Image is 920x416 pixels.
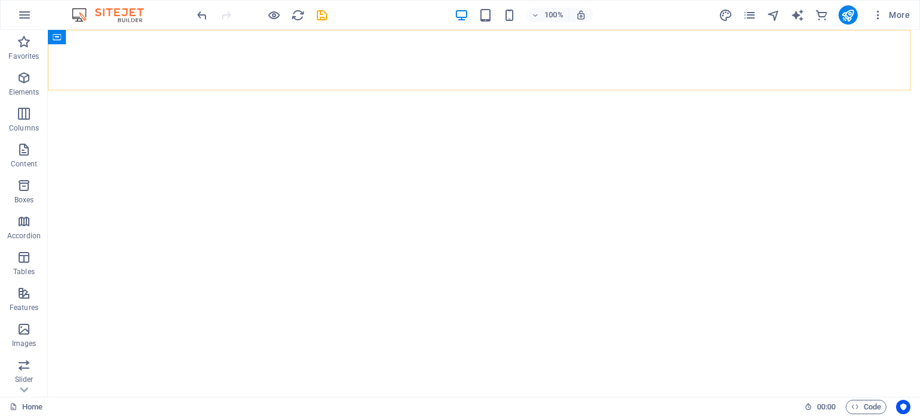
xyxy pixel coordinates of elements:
[69,8,159,22] img: Editor Logo
[13,267,35,277] p: Tables
[315,8,329,22] i: Save (Ctrl+S)
[15,375,34,384] p: Slider
[846,400,886,414] button: Code
[10,400,43,414] a: Click to cancel selection. Double-click to open Pages
[851,400,881,414] span: Code
[544,8,564,22] h6: 100%
[767,8,781,22] button: navigator
[767,8,780,22] i: Navigator
[743,8,756,22] i: Pages (Ctrl+Alt+S)
[267,8,281,22] button: Click here to leave preview mode and continue editing
[290,8,305,22] button: reload
[817,400,836,414] span: 00 00
[743,8,757,22] button: pages
[867,5,915,25] button: More
[719,8,733,22] button: design
[526,8,569,22] button: 100%
[791,8,805,22] button: text_generator
[839,5,858,25] button: publish
[815,8,828,22] i: Commerce
[576,10,586,20] i: On resize automatically adjust zoom level to fit chosen device.
[8,51,39,61] p: Favorites
[7,231,41,241] p: Accordion
[791,8,804,22] i: AI Writer
[804,400,836,414] h6: Session time
[815,8,829,22] button: commerce
[195,8,209,22] button: undo
[9,123,39,133] p: Columns
[872,9,910,21] span: More
[195,8,209,22] i: Undo: Delete elements (Ctrl+Z)
[896,400,910,414] button: Usercentrics
[11,159,37,169] p: Content
[14,195,34,205] p: Boxes
[314,8,329,22] button: save
[291,8,305,22] i: Reload page
[825,402,827,411] span: :
[10,303,38,312] p: Features
[841,8,855,22] i: Publish
[12,339,37,348] p: Images
[9,87,40,97] p: Elements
